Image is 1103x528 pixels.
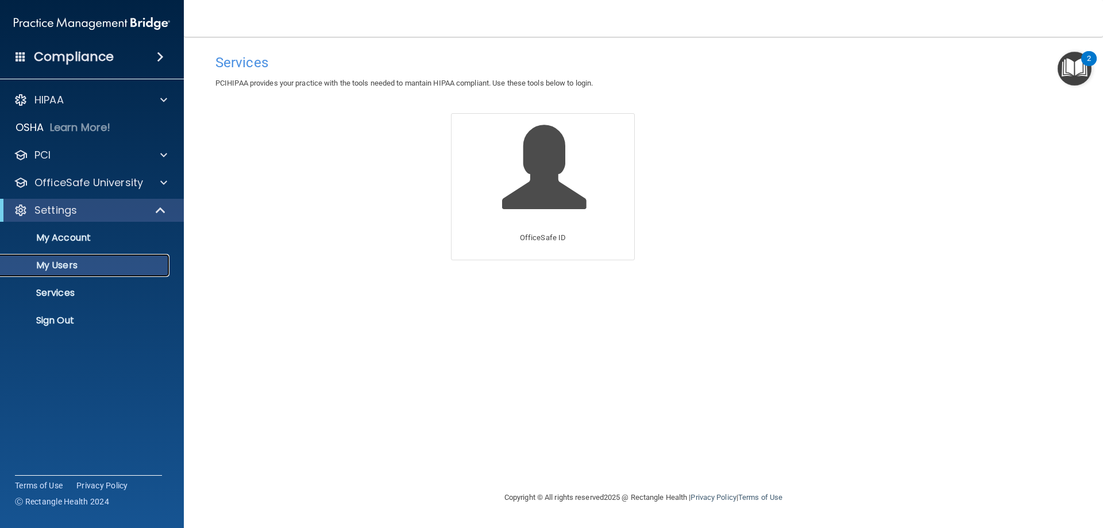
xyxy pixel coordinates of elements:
[451,113,635,260] a: OfficeSafe ID
[691,493,736,502] a: Privacy Policy
[215,55,1071,70] h4: Services
[1087,59,1091,74] div: 2
[34,148,51,162] p: PCI
[15,496,109,507] span: Ⓒ Rectangle Health 2024
[7,260,164,271] p: My Users
[15,480,63,491] a: Terms of Use
[76,480,128,491] a: Privacy Policy
[34,203,77,217] p: Settings
[1058,52,1092,86] button: Open Resource Center, 2 new notifications
[434,479,853,516] div: Copyright © All rights reserved 2025 @ Rectangle Health | |
[7,232,164,244] p: My Account
[7,287,164,299] p: Services
[14,93,167,107] a: HIPAA
[520,231,566,245] p: OfficeSafe ID
[34,93,64,107] p: HIPAA
[34,176,143,190] p: OfficeSafe University
[14,148,167,162] a: PCI
[14,176,167,190] a: OfficeSafe University
[14,203,167,217] a: Settings
[34,49,114,65] h4: Compliance
[215,79,593,87] span: PCIHIPAA provides your practice with the tools needed to mantain HIPAA compliant. Use these tools...
[7,315,164,326] p: Sign Out
[14,12,170,35] img: PMB logo
[16,121,44,134] p: OSHA
[738,493,782,502] a: Terms of Use
[50,121,111,134] p: Learn More!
